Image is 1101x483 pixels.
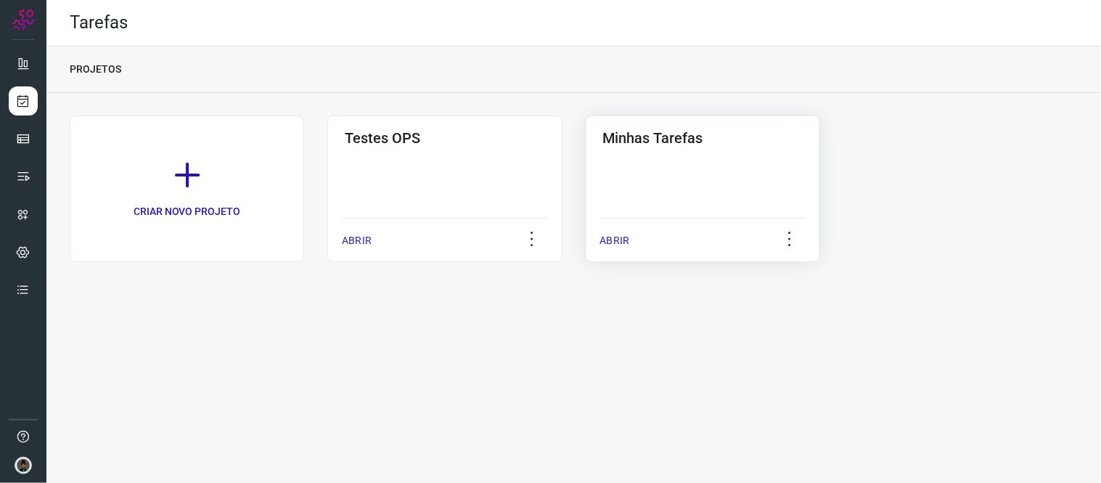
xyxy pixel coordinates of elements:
[70,12,128,33] h2: Tarefas
[134,204,241,219] p: CRIAR NOVO PROJETO
[603,129,803,147] h3: Minhas Tarefas
[70,62,121,77] p: PROJETOS
[345,129,544,147] h3: Testes OPS
[342,233,372,248] p: ABRIR
[15,457,32,474] img: d44150f10045ac5288e451a80f22ca79.png
[600,233,630,248] p: ABRIR
[12,9,34,31] img: Logo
